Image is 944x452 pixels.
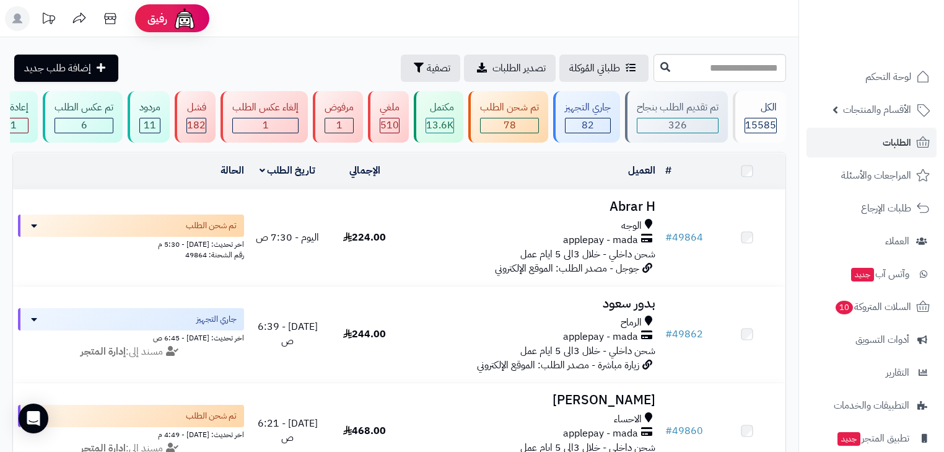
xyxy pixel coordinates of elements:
span: 1 [263,118,269,133]
strong: إدارة المتجر [81,344,126,359]
span: # [665,423,672,438]
div: مرفوض [325,100,354,115]
div: 1 [233,118,298,133]
span: وآتس آب [850,265,909,283]
div: ملغي [380,100,400,115]
div: اخر تحديث: [DATE] - 4:49 م [18,427,244,440]
a: تم عكس الطلب 6 [40,91,125,143]
span: 78 [504,118,516,133]
a: الطلبات [806,128,937,157]
a: وآتس آبجديد [806,259,937,289]
a: #49860 [665,423,703,438]
span: 13.6K [426,118,453,133]
a: #49862 [665,327,703,342]
span: الاحساء [614,412,642,427]
span: applepay - mada [563,233,638,247]
span: [DATE] - 6:39 ص [258,319,318,348]
a: تحديثات المنصة [33,6,64,34]
span: 10 [836,301,853,314]
span: التقارير [886,364,909,381]
span: اليوم - 7:30 ص [256,230,319,245]
span: لوحة التحكم [865,68,911,86]
div: 1 [325,118,353,133]
a: العملاء [806,226,937,256]
a: لوحة التحكم [806,62,937,92]
span: 326 [668,118,687,133]
span: 6 [81,118,87,133]
a: طلباتي المُوكلة [559,55,649,82]
span: applepay - mada [563,427,638,441]
div: 13636 [426,118,453,133]
a: # [665,163,671,178]
div: الكل [745,100,777,115]
span: تم شحن الطلب [186,219,237,232]
a: السلات المتروكة10 [806,292,937,322]
a: تصدير الطلبات [464,55,556,82]
span: # [665,230,672,245]
a: الكل15585 [730,91,789,143]
h3: [PERSON_NAME] [408,393,655,407]
a: المراجعات والأسئلة [806,161,937,190]
a: #49864 [665,230,703,245]
span: رقم الشحنة: 49864 [185,249,244,260]
span: شحن داخلي - خلال 3الى 5 ايام عمل [520,247,655,262]
a: العميل [628,163,655,178]
span: الوجه [621,219,642,233]
div: مكتمل [426,100,454,115]
span: # [665,327,672,342]
span: تصدير الطلبات [492,61,546,76]
div: تم تقديم الطلب بنجاح [637,100,719,115]
div: تم شحن الطلب [480,100,539,115]
a: طلبات الإرجاع [806,193,937,223]
a: تم شحن الطلب 78 [466,91,551,143]
span: جديد [851,268,874,281]
div: 11 [140,118,160,133]
a: تاريخ الطلب [260,163,316,178]
div: 510 [380,118,399,133]
span: [DATE] - 6:21 ص [258,416,318,445]
span: applepay - mada [563,330,638,344]
div: مسند إلى: [9,345,253,359]
div: 78 [481,118,538,133]
span: 182 [187,118,206,133]
a: فشل 182 [172,91,218,143]
span: تم شحن الطلب [186,410,237,422]
button: تصفية [401,55,460,82]
h3: Abrar H [408,200,655,214]
span: 1 [336,118,343,133]
span: 82 [582,118,594,133]
div: 326 [637,118,718,133]
span: العملاء [885,233,909,250]
span: 224.00 [343,230,386,245]
a: الإجمالي [349,163,380,178]
a: ملغي 510 [365,91,411,143]
span: التطبيقات والخدمات [834,397,909,414]
a: تم تقديم الطلب بنجاح 326 [623,91,730,143]
span: الأقسام والمنتجات [843,101,911,118]
span: طلبات الإرجاع [861,200,911,217]
a: أدوات التسويق [806,325,937,355]
a: إلغاء عكس الطلب 1 [218,91,310,143]
a: إضافة طلب جديد [14,55,118,82]
span: جديد [837,432,860,446]
div: جاري التجهيز [565,100,611,115]
span: تطبيق المتجر [836,430,909,447]
span: 468.00 [343,423,386,438]
div: 6 [55,118,113,133]
span: إضافة طلب جديد [24,61,91,76]
span: السلات المتروكة [834,298,911,316]
div: اخر تحديث: [DATE] - 5:30 م [18,237,244,250]
span: الطلبات [883,134,911,151]
span: جاري التجهيز [196,313,237,326]
div: إلغاء عكس الطلب [232,100,299,115]
div: مردود [139,100,160,115]
span: الرماح [621,316,642,330]
span: 15585 [745,118,776,133]
div: اخر تحديث: [DATE] - 6:45 ص [18,330,244,343]
a: جاري التجهيز 82 [551,91,623,143]
span: طلباتي المُوكلة [569,61,620,76]
a: التطبيقات والخدمات [806,391,937,420]
div: Open Intercom Messenger [19,404,48,433]
div: 82 [566,118,610,133]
